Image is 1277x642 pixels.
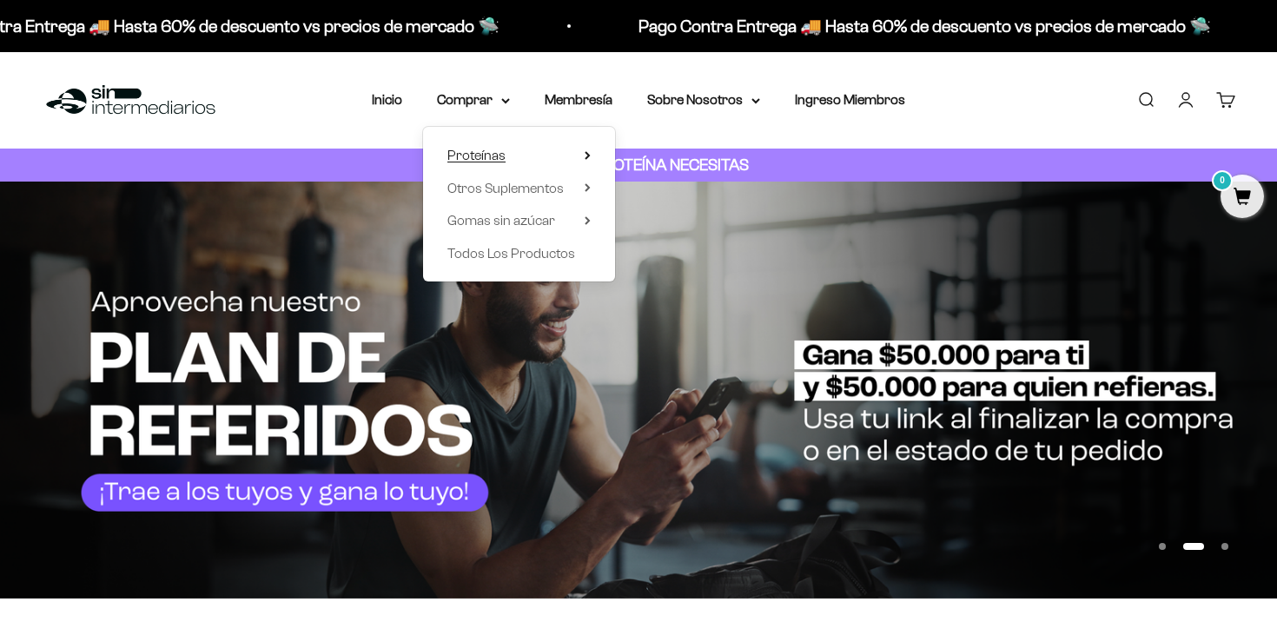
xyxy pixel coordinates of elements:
[1221,189,1264,208] a: 0
[447,144,591,167] summary: Proteínas
[647,89,760,111] summary: Sobre Nosotros
[372,92,402,107] a: Inicio
[437,89,510,111] summary: Comprar
[447,242,591,265] a: Todos Los Productos
[795,92,905,107] a: Ingreso Miembros
[447,209,591,232] summary: Gomas sin azúcar
[447,181,564,195] span: Otros Suplementos
[636,12,1208,40] p: Pago Contra Entrega 🚚 Hasta 60% de descuento vs precios de mercado 🛸
[1212,170,1233,191] mark: 0
[529,156,749,174] strong: CUANTA PROTEÍNA NECESITAS
[447,246,575,261] span: Todos Los Productos
[447,177,591,200] summary: Otros Suplementos
[447,148,506,162] span: Proteínas
[447,213,555,228] span: Gomas sin azúcar
[545,92,612,107] a: Membresía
